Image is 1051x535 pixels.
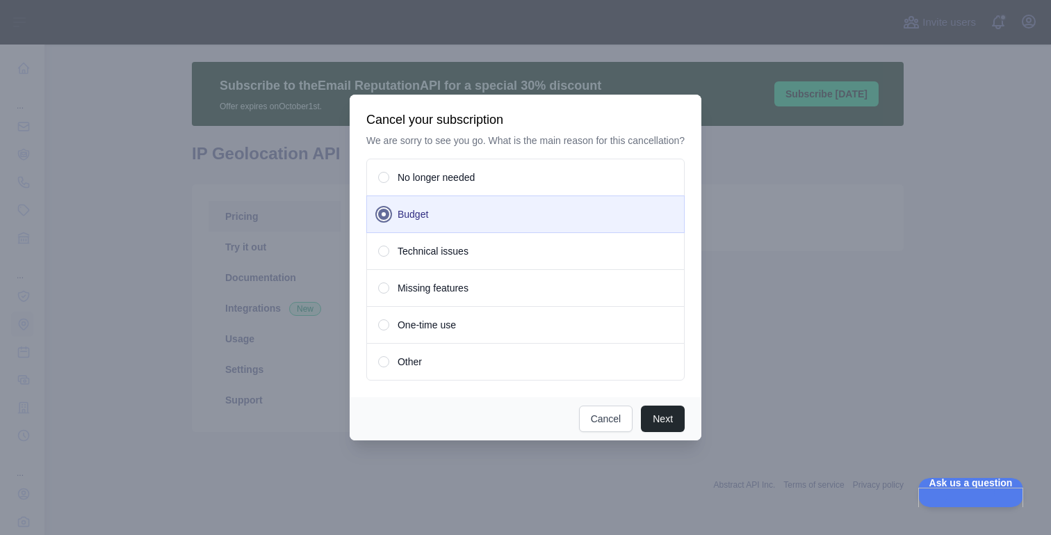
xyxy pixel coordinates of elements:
button: Next [641,406,685,432]
span: Other [398,355,422,369]
button: Cancel [579,406,633,432]
iframe: Help Scout Beacon - Open [918,478,1023,507]
span: One-time use [398,318,456,332]
h3: Cancel your subscription [366,111,685,128]
p: We are sorry to see you go. What is the main reason for this cancellation? [366,134,685,147]
span: Missing features [398,281,469,295]
span: Budget [398,207,428,221]
span: No longer needed [398,170,475,184]
span: Technical issues [398,244,469,258]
